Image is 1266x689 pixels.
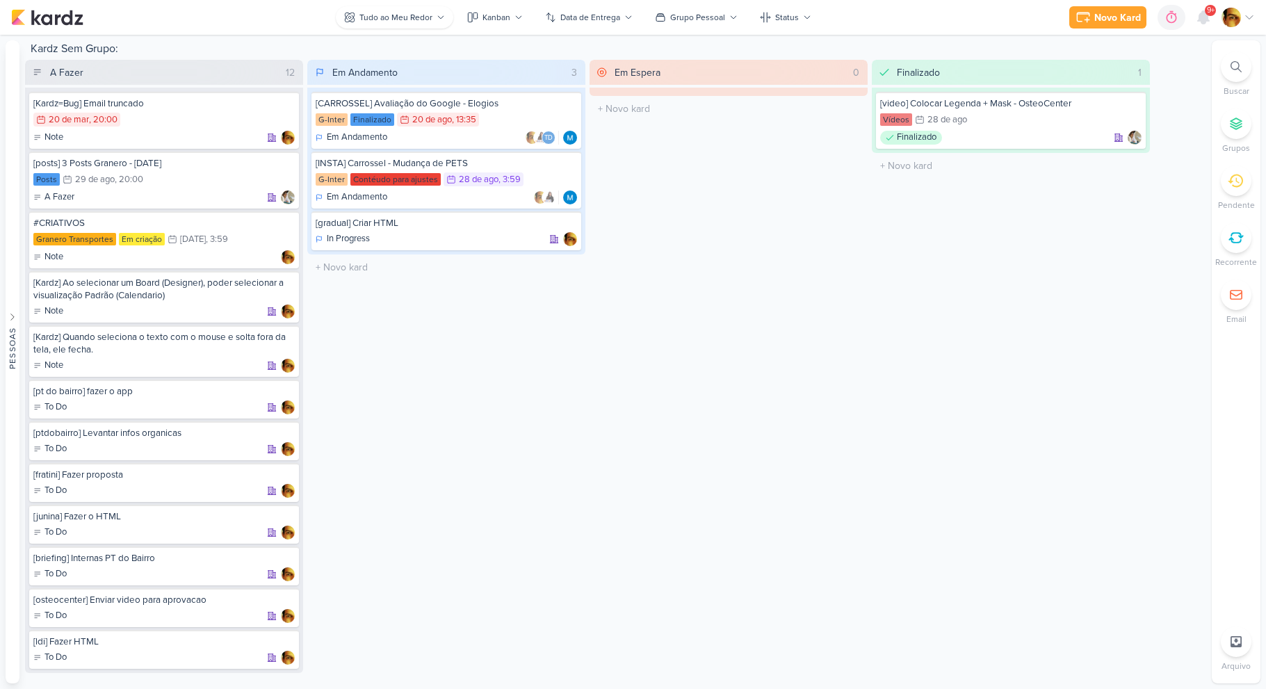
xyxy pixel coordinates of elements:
[281,442,295,456] div: Responsável: Leandro Guedes
[281,250,295,264] img: Leandro Guedes
[44,400,67,414] p: To Do
[281,609,295,623] div: Responsável: Leandro Guedes
[544,135,553,142] p: Td
[1128,131,1142,145] img: Raphael Simas
[1222,142,1250,154] p: Grupos
[1133,65,1147,80] div: 1
[316,97,577,110] div: [CARROSSEL] Avaliação do Google - Elogios
[533,131,547,145] img: Amannda Primo
[897,65,940,80] div: Finalizado
[1222,660,1251,672] p: Arquivo
[327,191,387,204] p: Em Andamento
[280,65,300,80] div: 12
[412,115,452,124] div: 20 de ago
[316,173,348,186] div: G-Inter
[316,217,577,229] div: [gradual] Criar HTML
[1128,131,1142,145] div: Responsável: Raphael Simas
[33,442,67,456] div: To Do
[281,131,295,145] img: Leandro Guedes
[44,131,63,145] p: Note
[115,175,143,184] div: , 20:00
[563,131,577,145] div: Responsável: MARIANA MIRANDA
[1215,256,1257,268] p: Recorrente
[1094,10,1141,25] div: Novo Kard
[281,305,295,318] div: Responsável: Leandro Guedes
[542,131,555,145] div: Thais de carvalho
[1207,5,1215,16] span: 9+
[281,400,295,414] img: Leandro Guedes
[33,567,67,581] div: To Do
[563,232,577,246] div: Responsável: Leandro Guedes
[33,157,295,170] div: [posts] 3 Posts Granero - Setembro 2025
[1222,8,1241,27] img: Leandro Guedes
[44,191,74,204] p: A Fazer
[498,175,521,184] div: , 3:59
[44,484,67,498] p: To Do
[897,131,936,145] p: Finalizado
[33,277,295,302] div: [Kardz] Ao selecionar um Board (Designer), poder selecionar a visualização Padrão (Calendario)
[316,131,387,145] div: Em Andamento
[75,175,115,184] div: 29 de ago
[44,250,63,264] p: Note
[33,131,63,145] div: Note
[281,567,295,581] div: Responsável: Leandro Guedes
[327,131,387,145] p: Em Andamento
[525,131,559,145] div: Colaboradores: Leandro Guedes, Amannda Primo, Thais de carvalho
[33,217,295,229] div: #CRIATIVOS
[281,651,295,665] img: Leandro Guedes
[281,359,295,373] img: Leandro Guedes
[566,65,583,80] div: 3
[25,40,1206,60] div: Kardz Sem Grupo:
[281,484,295,498] div: Responsável: Leandro Guedes
[1226,313,1247,325] p: Email
[281,250,295,264] div: Responsável: Leandro Guedes
[563,191,577,204] div: Responsável: MARIANA MIRANDA
[563,191,577,204] img: MARIANA MIRANDA
[281,526,295,540] div: Responsável: Leandro Guedes
[33,173,60,186] div: Posts
[44,651,67,665] p: To Do
[6,40,19,683] button: Pessoas
[316,157,577,170] div: [INSTA] Carrossel - Mudança de PETS
[875,156,1147,176] input: + Novo kard
[33,635,295,648] div: [ldi] Fazer HTML
[6,327,19,368] div: Pessoas
[592,99,865,119] input: + Novo kard
[927,115,967,124] div: 28 de ago
[310,257,583,277] input: + Novo kard
[180,235,206,244] div: [DATE]
[281,305,295,318] img: Leandro Guedes
[44,609,67,623] p: To Do
[50,65,83,80] div: A Fazer
[350,113,394,126] div: Finalizado
[316,191,387,204] div: Em Andamento
[1069,6,1146,29] button: Novo Kard
[316,232,370,246] div: In Progress
[33,191,74,204] div: A Fazer
[281,400,295,414] div: Responsável: Leandro Guedes
[615,65,660,80] div: Em Espera
[281,609,295,623] img: Leandro Guedes
[44,305,63,318] p: Note
[533,191,559,204] div: Colaboradores: Leandro Guedes, Amannda Primo
[1224,85,1249,97] p: Buscar
[11,9,83,26] img: kardz.app
[533,191,547,204] img: Leandro Guedes
[880,97,1142,110] div: [video] Colocar Legenda + Mask - OsteoCenter
[452,115,476,124] div: , 13:35
[49,115,89,124] div: 20 de mar
[281,442,295,456] img: Leandro Guedes
[33,385,295,398] div: [pt do bairro] fazer o app
[89,115,117,124] div: , 20:00
[33,305,63,318] div: Note
[33,359,63,373] div: Note
[281,359,295,373] div: Responsável: Leandro Guedes
[33,250,63,264] div: Note
[33,97,295,110] div: [Kardz=Bug] Email truncado
[563,232,577,246] img: Leandro Guedes
[281,191,295,204] img: Raphael Simas
[33,427,295,439] div: [ptdobairro] Levantar infos organicas
[1212,51,1260,97] li: Ctrl + F
[33,609,67,623] div: To Do
[281,131,295,145] div: Responsável: Leandro Guedes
